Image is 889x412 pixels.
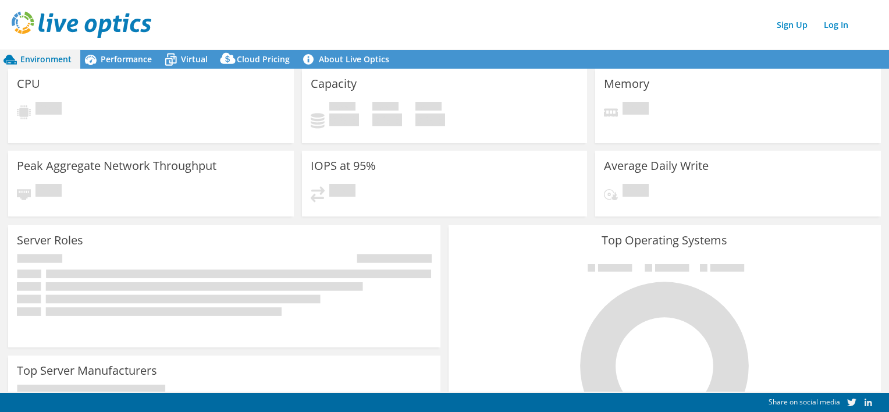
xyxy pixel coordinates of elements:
[17,159,216,172] h3: Peak Aggregate Network Throughput
[17,234,83,247] h3: Server Roles
[372,113,402,126] h4: 0 GiB
[818,16,854,33] a: Log In
[457,234,872,247] h3: Top Operating Systems
[329,102,355,113] span: Used
[237,54,290,65] span: Cloud Pricing
[35,184,62,200] span: Pending
[329,113,359,126] h4: 0 GiB
[604,159,709,172] h3: Average Daily Write
[415,113,445,126] h4: 0 GiB
[35,102,62,118] span: Pending
[311,159,376,172] h3: IOPS at 95%
[181,54,208,65] span: Virtual
[329,184,355,200] span: Pending
[604,77,649,90] h3: Memory
[311,77,357,90] h3: Capacity
[623,102,649,118] span: Pending
[771,16,813,33] a: Sign Up
[623,184,649,200] span: Pending
[415,102,442,113] span: Total
[298,50,398,69] a: About Live Optics
[20,54,72,65] span: Environment
[17,77,40,90] h3: CPU
[17,364,157,377] h3: Top Server Manufacturers
[12,12,151,38] img: live_optics_svg.svg
[101,54,152,65] span: Performance
[372,102,399,113] span: Free
[769,397,840,407] span: Share on social media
